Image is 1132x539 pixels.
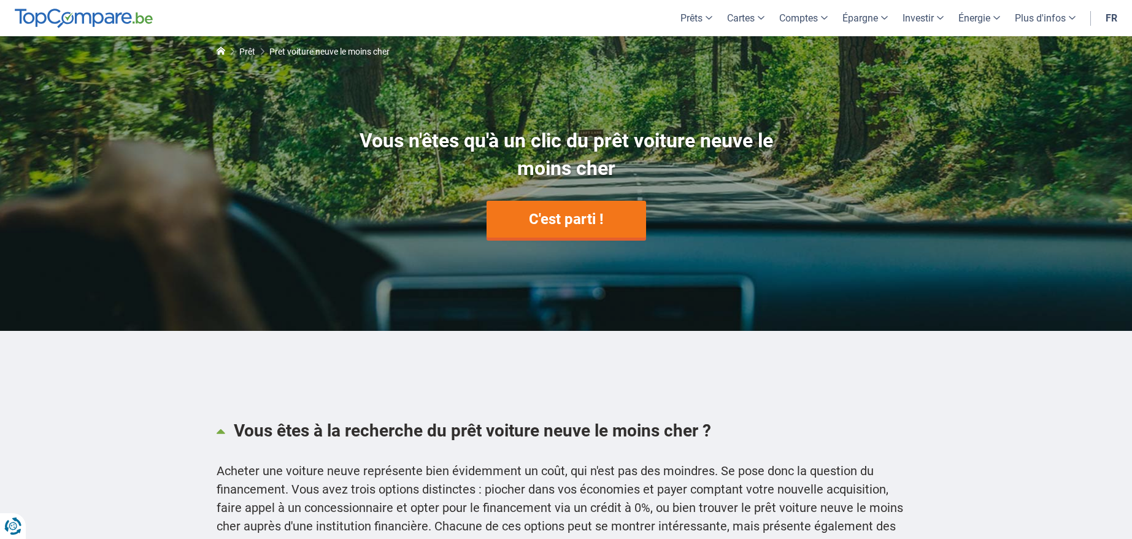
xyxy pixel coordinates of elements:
a: C'est parti ! [487,201,646,238]
span: Pret voiture neuve le moins cher [269,47,390,56]
a: Vous êtes à la recherche du prêt voiture neuve le moins cher ? [217,408,916,452]
a: Home [217,47,225,56]
img: TopCompare [15,9,153,28]
h1: Vous n'êtes qu'à un clic du prêt voiture neuve le moins cher [333,127,799,182]
a: Prêt [239,47,255,56]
